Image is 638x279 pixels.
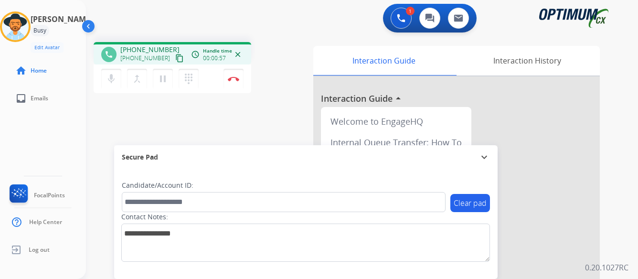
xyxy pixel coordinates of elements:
[175,54,184,63] mat-icon: content_copy
[450,194,490,212] button: Clear pad
[234,50,242,59] mat-icon: close
[29,246,50,254] span: Log out
[15,93,27,104] mat-icon: inbox
[34,192,65,199] span: FocalPoints
[203,47,232,54] span: Handle time
[585,262,628,273] p: 0.20.1027RC
[106,73,117,85] mat-icon: mic
[325,111,468,132] div: Welcome to EngageHQ
[31,25,49,36] div: Busy
[406,7,415,15] div: 1
[31,95,48,102] span: Emails
[31,13,93,25] h3: [PERSON_NAME]
[157,73,169,85] mat-icon: pause
[228,76,239,81] img: control
[325,132,468,153] div: Internal Queue Transfer: How To
[15,65,27,76] mat-icon: home
[191,50,200,59] mat-icon: access_time
[31,42,64,53] button: Edit Avatar
[183,73,194,85] mat-icon: dialpad
[31,67,47,75] span: Home
[105,50,113,59] mat-icon: phone
[8,184,65,206] a: FocalPoints
[313,46,454,75] div: Interaction Guide
[2,13,29,40] img: avatar
[478,151,490,163] mat-icon: expand_more
[454,46,600,75] div: Interaction History
[121,212,168,222] label: Contact Notes:
[122,152,158,162] span: Secure Pad
[120,45,180,54] span: [PHONE_NUMBER]
[29,218,62,226] span: Help Center
[120,54,170,62] span: [PHONE_NUMBER]
[203,54,226,62] span: 00:00:57
[131,73,143,85] mat-icon: merge_type
[122,181,193,190] label: Candidate/Account ID:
